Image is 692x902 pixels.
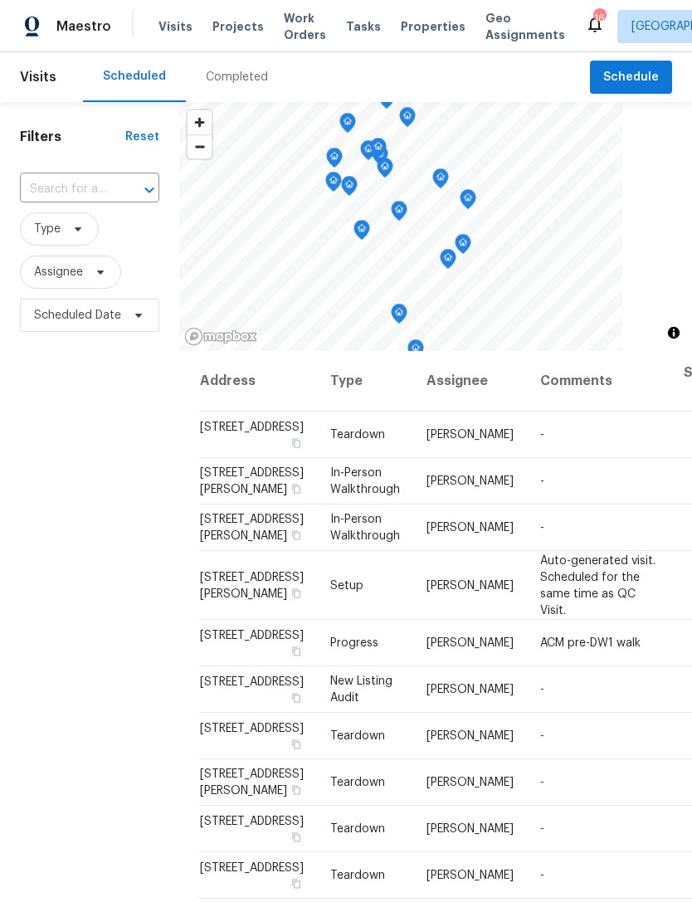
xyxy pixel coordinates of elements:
button: Copy Address [289,690,304,705]
th: Type [317,351,413,412]
span: - [540,522,544,534]
div: Map marker [370,138,387,163]
span: [STREET_ADDRESS] [200,422,304,433]
span: [PERSON_NAME] [426,522,514,534]
div: Map marker [360,140,377,166]
span: Projects [212,18,264,35]
span: Teardown [330,823,385,835]
button: Copy Address [289,644,304,659]
span: Maestro [56,18,111,35]
button: Copy Address [289,585,304,600]
div: Scheduled [103,68,166,85]
span: Type [34,221,61,237]
span: [STREET_ADDRESS] [200,723,304,734]
th: Assignee [413,351,527,412]
span: [PERSON_NAME] [426,637,514,649]
span: Work Orders [284,10,326,43]
div: 16 [593,10,605,27]
input: Search for an address... [20,177,113,202]
button: Zoom in [188,110,212,134]
div: Map marker [377,158,393,183]
button: Open [138,178,161,202]
span: - [540,823,544,835]
div: Map marker [339,113,356,139]
div: Reset [125,129,159,145]
span: [PERSON_NAME] [426,684,514,695]
span: [STREET_ADDRESS] [200,630,304,641]
div: Map marker [460,189,476,215]
button: Copy Address [289,783,304,797]
span: ACM pre-DW1 walk [540,637,641,649]
span: Teardown [330,429,385,441]
div: Map marker [455,234,471,260]
div: Completed [206,69,268,85]
div: Map marker [391,201,407,227]
div: Map marker [432,168,449,194]
div: Map marker [407,339,424,365]
span: Toggle attribution [669,324,679,342]
span: Teardown [330,777,385,788]
div: Map marker [341,176,358,202]
span: [PERSON_NAME] [426,429,514,441]
span: Setup [330,579,363,591]
span: [STREET_ADDRESS] [200,676,304,688]
span: Zoom out [188,135,212,158]
span: [PERSON_NAME] [426,823,514,835]
span: In-Person Walkthrough [330,467,400,495]
span: Assignee [34,264,83,280]
span: Scheduled Date [34,307,121,324]
span: [STREET_ADDRESS][PERSON_NAME] [200,467,304,495]
span: [PERSON_NAME] [426,777,514,788]
div: Map marker [391,304,407,329]
button: Copy Address [289,436,304,451]
span: Teardown [330,730,385,742]
span: [PERSON_NAME] [426,475,514,487]
span: [PERSON_NAME] [426,870,514,881]
button: Copy Address [289,481,304,496]
a: Mapbox homepage [184,327,257,346]
span: Schedule [603,67,659,88]
span: [STREET_ADDRESS][PERSON_NAME] [200,514,304,542]
span: In-Person Walkthrough [330,514,400,542]
div: Map marker [440,249,456,275]
span: Auto-generated visit. Scheduled for the same time as QC Visit. [540,554,655,616]
span: [PERSON_NAME] [426,579,514,591]
span: [STREET_ADDRESS][PERSON_NAME] [200,571,304,599]
span: Visits [158,18,192,35]
button: Copy Address [289,528,304,543]
th: Address [199,351,317,412]
div: Map marker [325,172,342,197]
span: - [540,777,544,788]
span: [STREET_ADDRESS] [200,862,304,874]
span: [STREET_ADDRESS][PERSON_NAME] [200,768,304,797]
button: Toggle attribution [664,323,684,343]
button: Schedule [590,61,672,95]
button: Copy Address [289,830,304,845]
th: Comments [527,351,670,412]
button: Zoom out [188,134,212,158]
span: Geo Assignments [485,10,565,43]
span: Properties [401,18,465,35]
span: [STREET_ADDRESS] [200,816,304,827]
canvas: Map [179,102,622,351]
span: - [540,730,544,742]
span: Visits [20,59,56,95]
span: Progress [330,637,378,649]
button: Copy Address [289,876,304,891]
span: [PERSON_NAME] [426,730,514,742]
div: Map marker [326,148,343,173]
span: Tasks [346,21,381,32]
div: Map marker [353,220,370,246]
span: - [540,429,544,441]
span: - [540,475,544,487]
span: New Listing Audit [330,675,392,704]
button: Copy Address [289,737,304,752]
span: Teardown [330,870,385,881]
span: - [540,684,544,695]
div: Map marker [399,107,416,133]
h1: Filters [20,129,125,145]
span: - [540,870,544,881]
